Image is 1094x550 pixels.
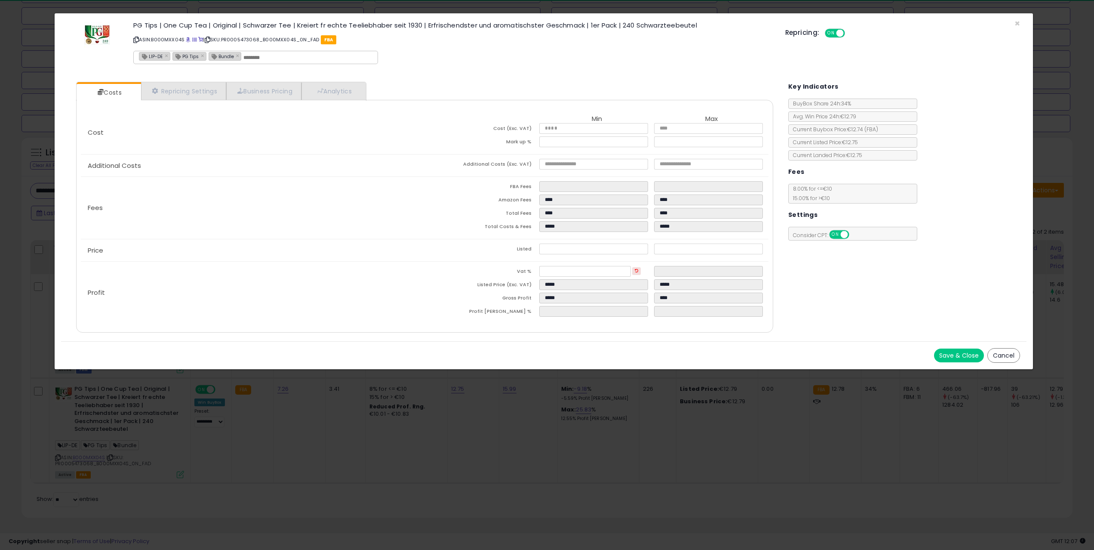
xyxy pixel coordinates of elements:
[1014,17,1020,30] span: ×
[139,53,163,60] span: LIP-DE
[425,221,539,235] td: Total Costs & Fees
[165,52,170,59] a: ×
[843,30,857,37] span: OFF
[425,208,539,221] td: Total Fees
[84,22,110,48] img: 41wg+sAcXNL._SL60_.jpg
[847,126,878,133] span: €12.74
[186,36,191,43] a: BuyBox page
[141,82,226,100] a: Repricing Settings
[425,293,539,306] td: Gross Profit
[826,30,836,37] span: ON
[81,204,424,211] p: Fees
[301,82,365,100] a: Analytics
[425,123,539,136] td: Cost (Exc. VAT)
[226,82,301,100] a: Business Pricing
[81,289,424,296] p: Profit
[987,348,1020,363] button: Cancel
[789,139,858,146] span: Current Listed Price: €12.75
[788,81,839,92] h5: Key Indicators
[848,231,861,238] span: OFF
[789,100,851,107] span: BuyBox Share 24h: 34%
[425,195,539,208] td: Amazon Fees
[785,29,820,36] h5: Repricing:
[425,181,539,195] td: FBA Fees
[77,84,140,101] a: Costs
[789,126,878,133] span: Current Buybox Price:
[133,22,772,28] h3: PG Tips | One Cup Tea | Original | Schwarzer Tee | Kreiert fr echte Teeliebhaber seit 1930 | Erfr...
[198,36,203,43] a: Your listing only
[789,113,856,120] span: Avg. Win Price 24h: €12.79
[425,136,539,150] td: Mark up %
[81,129,424,136] p: Cost
[539,115,654,123] th: Min
[173,53,199,60] span: PG Tips
[425,159,539,172] td: Additional Costs (Exc. VAT)
[425,279,539,293] td: Listed Price (Exc. VAT)
[81,247,424,254] p: Price
[81,162,424,169] p: Additional Costs
[321,35,337,44] span: FBA
[789,151,862,159] span: Current Landed Price: €12.75
[425,266,539,279] td: Vat %
[788,167,805,177] h5: Fees
[864,126,878,133] span: ( FBA )
[789,232,860,239] span: Consider CPT:
[788,210,817,220] h5: Settings
[201,52,206,59] a: ×
[209,53,234,60] span: Bundle
[425,244,539,257] td: Listed
[192,36,197,43] a: All offer listings
[236,52,241,59] a: ×
[830,231,841,238] span: ON
[789,185,832,202] span: 8.00 % for <= €10
[934,349,984,362] button: Save & Close
[789,195,830,202] span: 15.00 % for > €10
[654,115,768,123] th: Max
[425,306,539,319] td: Profit [PERSON_NAME] %
[133,33,772,46] p: ASIN: B000MXX04S | SKU: PR0005473068_B000MXX04S_0N_FAD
